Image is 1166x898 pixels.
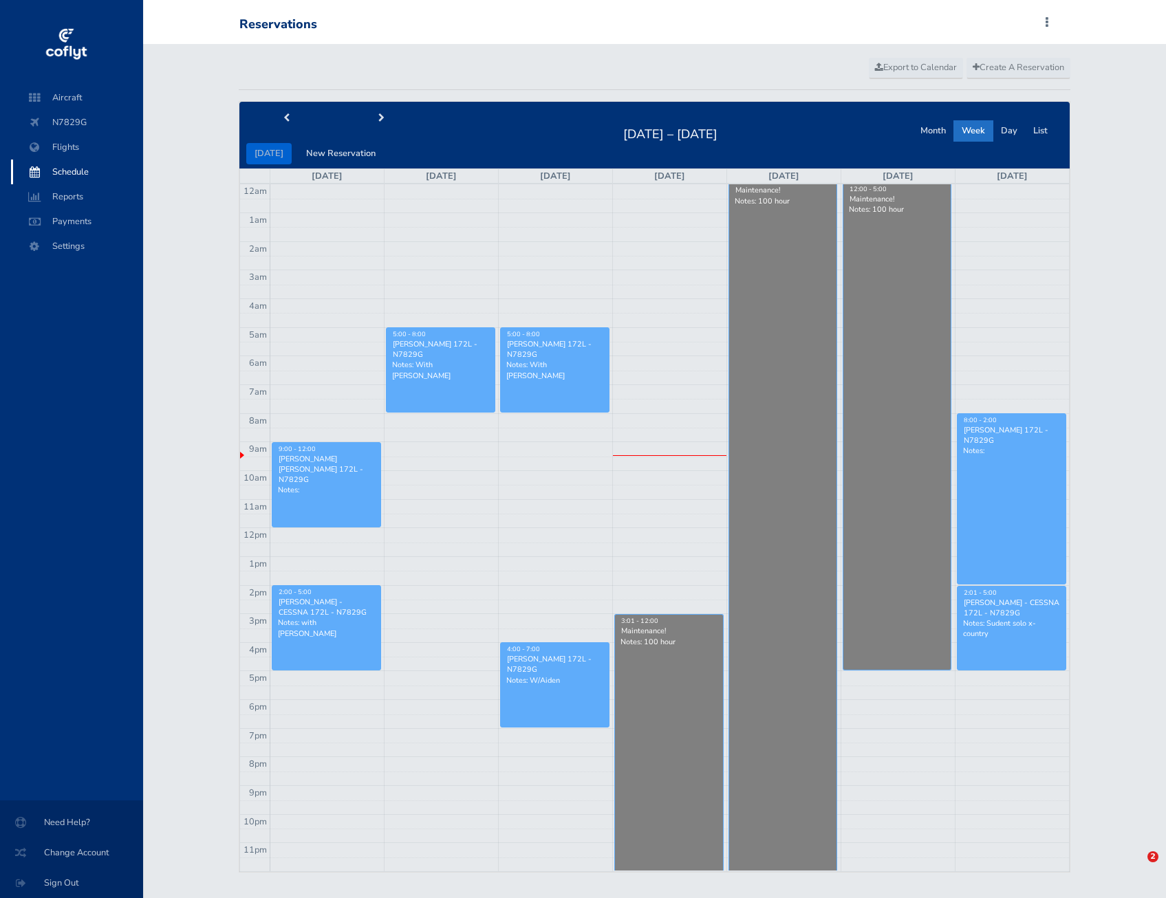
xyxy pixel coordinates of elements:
[849,204,946,215] p: Notes: 100 hour
[953,120,993,142] button: Week
[334,108,429,129] button: next
[768,170,799,182] a: [DATE]
[249,644,267,656] span: 4pm
[540,170,571,182] a: [DATE]
[298,143,384,164] button: New Reservation
[25,209,129,234] span: Payments
[967,58,1070,78] a: Create A Reservation
[244,185,267,197] span: 12am
[249,701,267,713] span: 6pm
[17,840,127,865] span: Change Account
[249,615,267,627] span: 3pm
[244,501,267,513] span: 11am
[25,85,129,110] span: Aircraft
[25,184,129,209] span: Reports
[278,454,375,485] div: [PERSON_NAME] [PERSON_NAME] 172L - N7829G
[246,143,292,164] button: [DATE]
[621,617,658,625] span: 3:01 - 12:00
[963,598,1060,618] div: [PERSON_NAME] - CESSNA 172L - N7829G
[1147,851,1158,862] span: 2
[249,558,267,570] span: 1pm
[620,637,717,647] p: Notes: 100 hour
[244,844,267,856] span: 11pm
[312,170,343,182] a: [DATE]
[25,160,129,184] span: Schedule
[25,110,129,135] span: N7829G
[654,170,685,182] a: [DATE]
[249,415,267,427] span: 8am
[875,61,957,74] span: Export to Calendar
[869,58,963,78] a: Export to Calendar
[620,626,717,636] div: Maintenance!
[244,815,267,828] span: 10pm
[249,787,267,799] span: 9pm
[735,185,832,195] div: Maintenance!
[249,443,267,455] span: 9am
[249,672,267,684] span: 5pm
[244,529,267,541] span: 12pm
[964,589,997,597] span: 2:01 - 5:00
[249,730,267,742] span: 7pm
[249,386,267,398] span: 7am
[963,618,1060,639] p: Notes: Sudent solo x-country
[239,108,334,129] button: prev
[392,360,489,380] p: Notes: With [PERSON_NAME]
[506,339,603,360] div: [PERSON_NAME] 172L - N7829G
[506,360,603,380] p: Notes: With [PERSON_NAME]
[507,330,540,338] span: 5:00 - 8:00
[249,758,267,770] span: 8pm
[507,645,540,653] span: 4:00 - 7:00
[1025,120,1056,142] button: List
[964,416,997,424] span: 8:00 - 2:00
[963,446,1060,456] p: Notes:
[506,675,603,686] p: Notes: W/Aiden
[279,445,316,453] span: 9:00 - 12:00
[393,330,426,338] span: 5:00 - 8:00
[993,120,1026,142] button: Day
[249,300,267,312] span: 4am
[506,654,603,675] div: [PERSON_NAME] 172L - N7829G
[973,61,1064,74] span: Create A Reservation
[849,194,946,204] div: Maintenance!
[25,234,129,259] span: Settings
[1119,851,1152,884] iframe: Intercom live chat
[392,339,489,360] div: [PERSON_NAME] 172L - N7829G
[249,271,267,283] span: 3am
[43,24,89,65] img: coflyt logo
[244,472,267,484] span: 10am
[278,617,375,638] p: Notes: with [PERSON_NAME]
[963,425,1060,446] div: [PERSON_NAME] 172L - N7829G
[279,588,312,596] span: 2:00 - 5:00
[850,185,887,193] span: 12:00 - 5:00
[239,17,317,32] div: Reservations
[278,485,375,495] p: Notes:
[615,123,726,142] h2: [DATE] – [DATE]
[278,597,375,617] div: [PERSON_NAME] - CESSNA 172L - N7829G
[17,810,127,835] span: Need Help?
[249,587,267,599] span: 2pm
[997,170,1028,182] a: [DATE]
[249,243,267,255] span: 2am
[249,329,267,341] span: 5am
[735,196,832,206] p: Notes: 100 hour
[17,870,127,895] span: Sign Out
[249,214,267,226] span: 1am
[249,357,267,369] span: 6am
[883,170,914,182] a: [DATE]
[25,135,129,160] span: Flights
[912,120,954,142] button: Month
[426,170,457,182] a: [DATE]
